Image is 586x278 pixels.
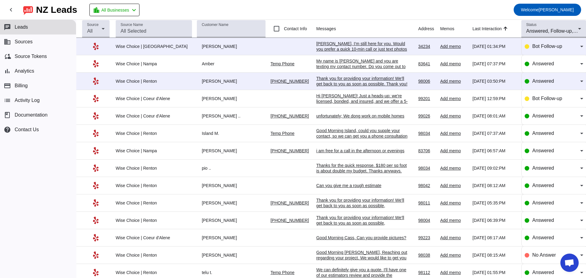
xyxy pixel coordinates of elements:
div: Wise Choice | Nampa [116,61,192,67]
span: Contact Us [15,127,39,132]
div: Wise Choice | Coeur d'Alene [116,96,192,101]
div: Good Morning Island, could you supple your contact, so we can get you a phone consultation [316,128,408,139]
div: [PERSON_NAME] [197,235,266,240]
th: Memos [440,20,472,38]
div: [PERSON_NAME] .. [197,113,266,119]
div: Amber [197,61,266,67]
div: Add memo [440,131,468,136]
mat-icon: Yelp [92,251,99,259]
button: Welcome[PERSON_NAME] [514,4,581,16]
div: 83641 [418,61,435,67]
span: Answered [532,270,554,275]
div: [DATE] 07:37:AM [472,131,516,136]
span: Activity Log [15,98,40,103]
div: Wise Choice | Renton [116,183,192,188]
div: Add memo [440,78,468,84]
mat-icon: Yelp [92,164,99,172]
button: All Businesses [89,4,139,16]
a: [PHONE_NUMBER] [270,114,309,118]
mat-icon: Yelp [92,147,99,154]
span: Sources [15,39,33,45]
div: [DATE] 08:01:AM [472,113,516,119]
div: 99026 [418,113,435,119]
mat-icon: Yelp [92,95,99,102]
div: Open chat [560,254,579,272]
mat-icon: Yelp [92,182,99,189]
a: [PHONE_NUMBER] [270,200,309,205]
div: [DATE] 01:34:PM [472,44,516,49]
a: Temp Phone [270,270,295,275]
div: [DATE] 01:55:PM [472,270,516,275]
div: Add memo [440,270,468,275]
div: Wise Choice | Coeur d'Alene [116,235,192,240]
span: All [87,28,92,34]
a: Temp Phone [270,131,295,136]
mat-icon: location_city [93,6,100,14]
div: Add memo [440,61,468,67]
div: Wise Choice | Renton [116,270,192,275]
mat-icon: Yelp [92,60,99,67]
div: [DATE] 03:50:PM [472,78,516,84]
div: [DATE] 09:02:PM [472,165,516,171]
div: Thank you for providing your information! We'll get back to you as soon as possible. Thank you!​ [316,76,408,87]
mat-icon: bar_chart [4,67,11,75]
div: [PERSON_NAME] [197,183,266,188]
div: Add memo [440,113,468,119]
div: Good Morning [PERSON_NAME], Reaching out regarding your project. We would like to get you schedule. [316,250,408,266]
span: All Businesses [101,6,129,14]
div: Hi [PERSON_NAME]! Just a heads-up: we're licensed, bonded, and insured, and we offer a 5-YEAR cra... [316,93,408,126]
div: Can you give me a rough estimate [316,183,408,188]
mat-icon: Yelp [92,234,99,241]
span: No Answer [532,252,556,258]
div: Wise Choice | [GEOGRAPHIC_DATA] [116,44,192,49]
span: Answered [532,183,554,188]
div: 98034 [418,165,435,171]
span: Answered [532,78,554,84]
div: 98006 [418,78,435,84]
a: [PHONE_NUMBER] [270,79,309,84]
mat-icon: business [4,38,11,45]
div: Add memo [440,252,468,258]
mat-label: Source [87,23,99,27]
span: Answered [532,113,554,118]
div: Add memo [440,165,468,171]
mat-icon: payment [4,82,11,89]
div: [DATE] 08:17:AM [472,235,516,240]
label: Contact Info [283,26,307,32]
span: Answered [532,200,554,205]
div: Add memo [440,148,468,153]
div: Add memo [440,235,468,240]
div: Wise Choice | Renton [116,78,192,84]
span: Answered [532,235,554,240]
div: 98011 [418,200,435,206]
a: Temp Phone [270,61,295,66]
div: unfortunately; We dong work on mobile homes [316,113,408,119]
span: Leads [15,24,28,30]
div: [DATE] 07:37:PM [472,61,516,67]
div: [PERSON_NAME], I'm still here for you. Would you prefer a quick 10-min call or just text photos h... [316,41,408,57]
div: 99201 [418,96,435,101]
div: Add memo [440,200,468,206]
mat-icon: chevron_left [130,6,138,14]
mat-icon: Yelp [92,112,99,120]
th: Messages [316,20,418,38]
div: Add memo [440,218,468,223]
span: Answered [532,165,554,171]
div: NZ Leads [36,5,77,14]
span: Bot Follow-up [532,44,562,49]
div: Wise Choice | Nampa [116,148,192,153]
div: [DATE] 06:57:AM [472,148,516,153]
div: [PERSON_NAME] [197,44,266,49]
div: Add memo [440,44,468,49]
input: All Selected [121,27,187,35]
div: 83706 [418,148,435,153]
mat-icon: Yelp [92,199,99,207]
div: Wise Choice | Coeur d'Alene [116,113,192,119]
mat-icon: list [4,97,11,104]
div: Wise Choice | Renton [116,200,192,206]
mat-icon: Yelp [92,130,99,137]
div: [PERSON_NAME] [197,78,266,84]
div: i am free for a call in the afternoon or evenings [316,148,408,153]
span: Analytics [15,68,34,74]
span: book [4,111,11,119]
